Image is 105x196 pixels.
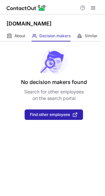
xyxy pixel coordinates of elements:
span: About [14,33,25,39]
h1: [DOMAIN_NAME] [7,20,52,27]
button: Find other employees [25,109,83,120]
span: Decision makers [39,33,71,39]
p: Search for other employees on the search portal [24,89,84,102]
img: ContactOut v5.3.10 [7,4,46,12]
img: No leads found [40,48,68,74]
span: Similar [85,33,98,39]
span: Find other employees [30,112,70,117]
header: No decision makers found [21,78,87,86]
